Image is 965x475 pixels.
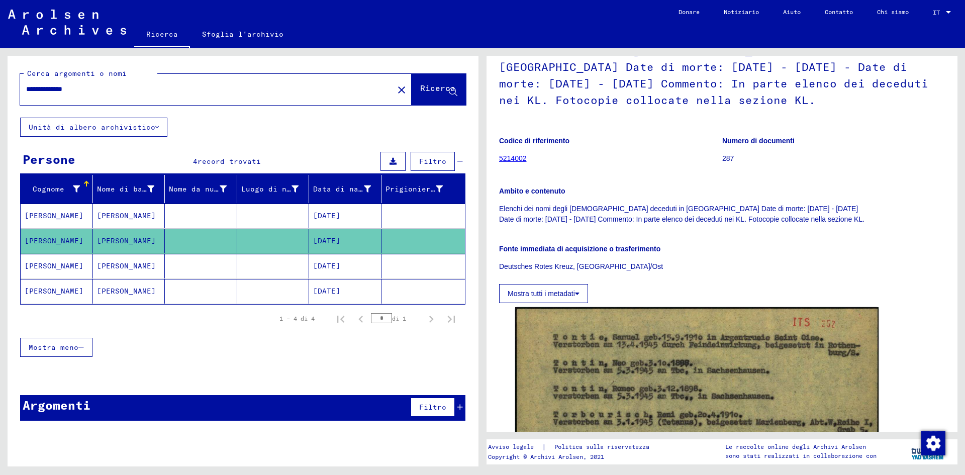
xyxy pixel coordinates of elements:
button: Filtro [411,398,455,417]
font: [DATE] [313,211,340,220]
font: Politica sulla riservatezza [554,443,649,450]
font: Mostra meno [29,343,78,352]
font: [PERSON_NAME] [97,287,156,296]
font: [PERSON_NAME] [97,211,156,220]
font: Ambito e contenuto [499,187,565,195]
mat-header-cell: Data di nascita [309,175,381,203]
div: Nome da nubile [169,181,239,197]
div: Data di nascita [313,181,383,197]
button: Unità di albero archivistico [20,118,167,137]
font: Prigioniero n. [385,184,449,194]
img: Arolsen_neg.svg [8,10,126,35]
font: Donare [679,8,700,16]
button: Mostra meno [20,338,92,357]
font: [PERSON_NAME] [97,261,156,270]
font: Date di morte: [DATE] - [DATE] Commento: In parte elenco dei deceduti nei KL. Fotocopie collocate... [499,215,864,223]
mat-icon: close [396,84,408,96]
font: Sfoglia l'archivio [202,30,283,39]
mat-header-cell: Prigioniero n. [381,175,465,203]
font: [PERSON_NAME] [25,261,83,270]
button: Ultima pagina [441,309,461,329]
mat-header-cell: Nome da nubile [165,175,237,203]
font: 1 – 4 di 4 [279,315,315,322]
font: Persone [23,152,75,167]
font: Filtro [419,157,446,166]
div: Luogo di nascita [241,181,312,197]
font: Data di nascita [313,184,381,194]
font: Luogo di nascita [241,184,314,194]
font: Mostra tutti i metadati [508,290,575,298]
font: Nome da nubile [169,184,232,194]
a: Politica sulla riservatezza [546,442,661,452]
font: [PERSON_NAME] [25,287,83,296]
font: Cognome [33,184,64,194]
font: Copyright © Archivi Arolsen, 2021 [488,453,604,460]
a: Ricerca [134,22,190,48]
font: Le raccolte online degli Archivi Arolsen [725,443,866,450]
font: record trovati [198,157,261,166]
font: Notiziario [724,8,759,16]
font: Avviso legale [488,443,534,450]
mat-header-cell: Luogo di nascita [237,175,310,203]
button: Pagina successiva [421,309,441,329]
img: yv_logo.png [909,439,947,464]
mat-header-cell: Cognome [21,175,93,203]
font: sono stati realizzati in collaborazione con [725,452,877,459]
font: Ricerca [146,30,178,39]
font: Numero di documenti [722,137,795,145]
button: Pagina precedente [351,309,371,329]
div: Nome di battesimo [97,181,167,197]
div: Cognome [25,181,92,197]
button: Filtro [411,152,455,171]
font: Ricerca [420,83,455,93]
font: Chi siamo [877,8,909,16]
font: Codice di riferimento [499,137,569,145]
font: Aiuto [783,8,801,16]
button: Prima pagina [331,309,351,329]
font: 4 [193,157,198,166]
font: Argomenti [23,398,90,413]
font: Deutsches Rotes Kreuz, [GEOGRAPHIC_DATA]/Ost [499,262,663,270]
a: 5214002 [499,154,527,162]
font: 287 [722,154,734,162]
img: Modifica consenso [921,431,945,455]
font: [PERSON_NAME] [97,236,156,245]
button: Chiaro [392,79,412,100]
font: Elenchi dei nomi degli [DEMOGRAPHIC_DATA] deceduti in [GEOGRAPHIC_DATA] Date di morte: [DATE] - [... [499,205,858,213]
button: Mostra tutti i metadati [499,284,588,303]
font: Fonte immediata di acquisizione o trasferimento [499,245,660,253]
a: Avviso legale [488,442,542,452]
font: Contatto [825,8,853,16]
font: [DATE] [313,287,340,296]
font: [PERSON_NAME] [25,211,83,220]
mat-header-cell: Nome di battesimo [93,175,165,203]
font: Filtro [419,403,446,412]
font: [PERSON_NAME] [25,236,83,245]
font: Cerca argomenti o nomi [27,69,127,78]
font: [DATE] [313,261,340,270]
font: Unità di albero archivistico [29,123,155,132]
a: Sfoglia l'archivio [190,22,296,46]
font: di 1 [392,315,406,322]
div: Prigioniero n. [385,181,456,197]
font: Nome di battesimo [97,184,174,194]
font: IT [933,9,940,16]
font: [DATE] [313,236,340,245]
button: Ricerca [412,74,466,105]
font: | [542,442,546,451]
